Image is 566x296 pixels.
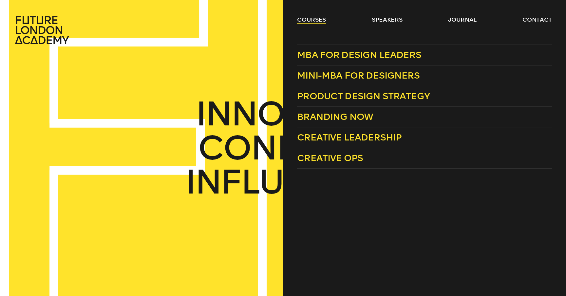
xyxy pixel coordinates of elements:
span: Creative Ops [297,153,363,163]
span: Creative Leadership [297,132,402,143]
span: Mini-MBA for Designers [297,70,420,81]
a: Product Design Strategy [297,86,552,107]
a: Mini-MBA for Designers [297,65,552,86]
a: journal [448,16,477,24]
a: MBA for Design Leaders [297,45,552,65]
span: Product Design Strategy [297,91,430,102]
a: Creative Leadership [297,127,552,148]
span: MBA for Design Leaders [297,49,421,60]
a: Creative Ops [297,148,552,169]
a: speakers [372,16,402,24]
a: Branding Now [297,107,552,127]
span: Branding Now [297,111,373,122]
a: contact [522,16,552,24]
a: courses [297,16,326,24]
